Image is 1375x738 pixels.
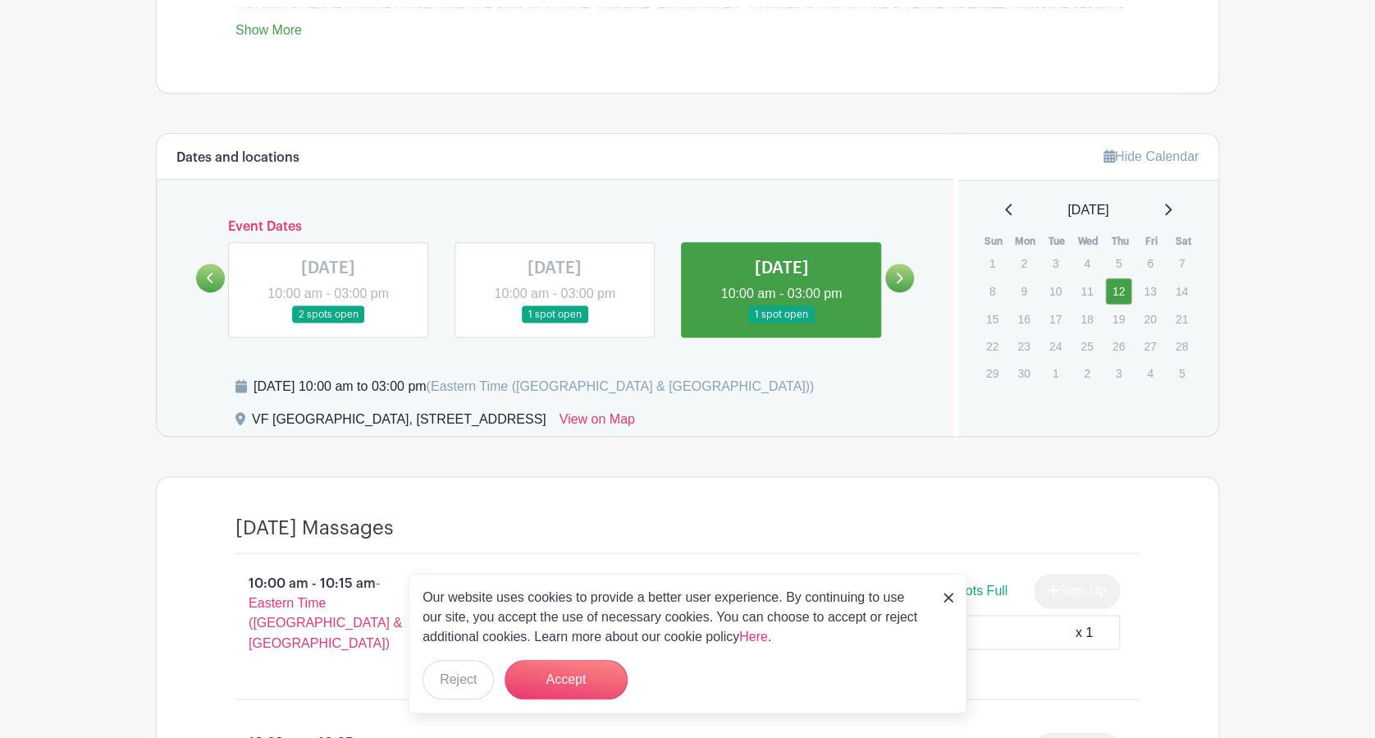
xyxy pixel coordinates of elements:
[979,250,1006,276] p: 1
[1042,333,1069,359] p: 24
[426,379,814,393] span: (Eastern Time ([GEOGRAPHIC_DATA] & [GEOGRAPHIC_DATA]))
[1010,333,1037,359] p: 23
[1010,250,1037,276] p: 2
[979,333,1006,359] p: 22
[1136,306,1163,332] p: 20
[235,23,302,44] a: Show More
[1010,360,1037,386] p: 30
[1073,306,1100,332] p: 18
[1168,306,1195,332] p: 21
[1073,333,1100,359] p: 25
[1072,233,1104,250] th: Wed
[1010,278,1037,304] p: 9
[423,660,494,699] button: Reject
[1136,360,1163,386] p: 4
[1042,278,1069,304] p: 10
[978,233,1010,250] th: Sun
[979,278,1006,304] p: 8
[1104,233,1136,250] th: Thu
[1042,250,1069,276] p: 3
[1073,250,1100,276] p: 4
[1167,233,1199,250] th: Sat
[1042,306,1069,332] p: 17
[1168,250,1195,276] p: 7
[1136,333,1163,359] p: 27
[943,593,953,603] img: close_button-5f87c8562297e5c2d7936805f587ecaba9071eb48480494691a3f1689db116b3.svg
[235,516,394,540] h4: [DATE] Massages
[505,660,628,699] button: Accept
[1073,278,1100,304] p: 11
[254,377,814,397] div: [DATE] 10:00 am to 03:00 pm
[252,410,546,436] div: VF [GEOGRAPHIC_DATA], [STREET_ADDRESS]
[979,360,1006,386] p: 29
[176,150,299,166] h6: Dates and locations
[423,588,926,647] p: Our website uses cookies to provide a better user experience. By continuing to use our site, you ...
[1076,622,1093,642] div: x 1
[1136,250,1163,276] p: 6
[979,306,1006,332] p: 15
[1105,360,1132,386] p: 3
[1042,360,1069,386] p: 1
[1105,306,1132,332] p: 19
[209,567,449,659] p: 10:00 am - 10:15 am
[1103,149,1199,163] a: Hide Calendar
[1135,233,1167,250] th: Fri
[1010,306,1037,332] p: 16
[1105,333,1132,359] p: 26
[1105,277,1132,305] a: 12
[1009,233,1041,250] th: Mon
[225,219,885,235] h6: Event Dates
[1136,278,1163,304] p: 13
[1073,360,1100,386] p: 2
[1105,250,1132,276] p: 5
[1067,200,1108,220] span: [DATE]
[560,410,635,436] a: View on Map
[949,584,1007,598] span: Spots Full
[1168,333,1195,359] p: 28
[1168,360,1195,386] p: 5
[1168,278,1195,304] p: 14
[1041,233,1073,250] th: Tue
[739,630,768,644] a: Here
